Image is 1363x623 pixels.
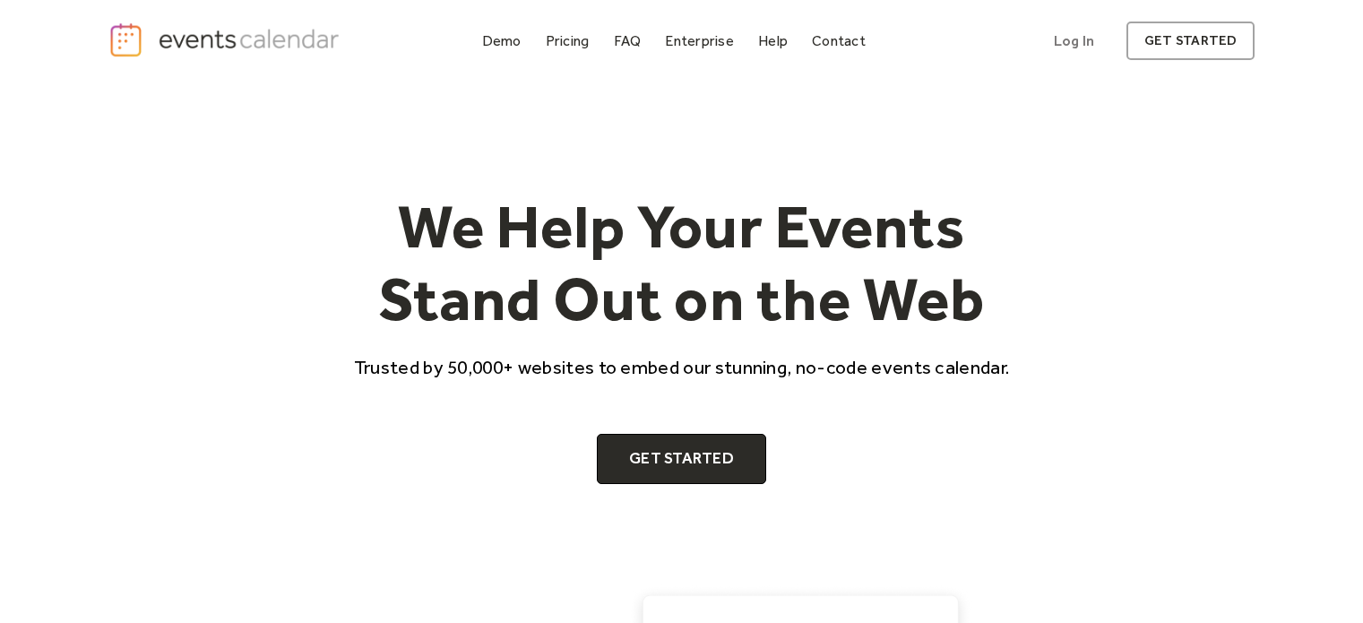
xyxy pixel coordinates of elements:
a: Demo [475,29,529,53]
a: Get Started [597,434,766,484]
a: Help [751,29,795,53]
div: FAQ [614,36,642,46]
div: Contact [812,36,866,46]
a: get started [1126,22,1255,60]
div: Demo [482,36,522,46]
a: Enterprise [658,29,740,53]
a: Log In [1036,22,1112,60]
p: Trusted by 50,000+ websites to embed our stunning, no-code events calendar. [338,354,1026,380]
div: Help [758,36,788,46]
a: FAQ [607,29,649,53]
div: Pricing [546,36,590,46]
a: Pricing [539,29,597,53]
h1: We Help Your Events Stand Out on the Web [338,190,1026,336]
a: Contact [805,29,873,53]
div: Enterprise [665,36,733,46]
